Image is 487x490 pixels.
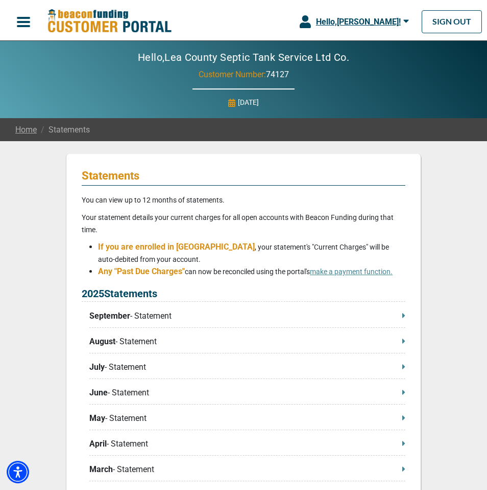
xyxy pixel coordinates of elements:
span: April [89,438,107,450]
p: [DATE] [238,97,259,108]
span: May [89,412,105,425]
p: Your statement details your current charges for all open accounts with Beacon Funding during that... [82,211,405,236]
span: If you are enrolled in [GEOGRAPHIC_DATA] [98,242,255,252]
div: Accessibility Menu [7,461,29,483]
p: You can view up to 12 months of statements. [82,194,405,206]
span: Customer Number: [199,70,266,79]
span: March [89,463,113,476]
h2: Hello, Lea County Septic Tank Service Ltd Co. [107,51,380,63]
a: make a payment function. [310,268,393,276]
img: Beacon Funding Customer Portal Logo [47,9,172,35]
a: SIGN OUT [422,10,482,33]
p: - Statement [89,361,405,373]
p: Statements [82,169,405,183]
p: - Statement [89,438,405,450]
p: 2025 Statements [82,286,405,302]
span: Statements [37,124,90,136]
span: can now be reconciled using the portal's [185,268,393,276]
p: - Statement [89,463,405,476]
span: July [89,361,105,373]
p: - Statement [89,336,405,348]
span: Any "Past Due Charges" [98,266,185,276]
span: Hello, [PERSON_NAME] ! [316,17,401,27]
p: - Statement [89,310,405,322]
span: August [89,336,115,348]
span: 74127 [266,70,289,79]
a: Home [15,124,37,136]
p: - Statement [89,387,405,399]
span: June [89,387,108,399]
p: - Statement [89,412,405,425]
span: September [89,310,130,322]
